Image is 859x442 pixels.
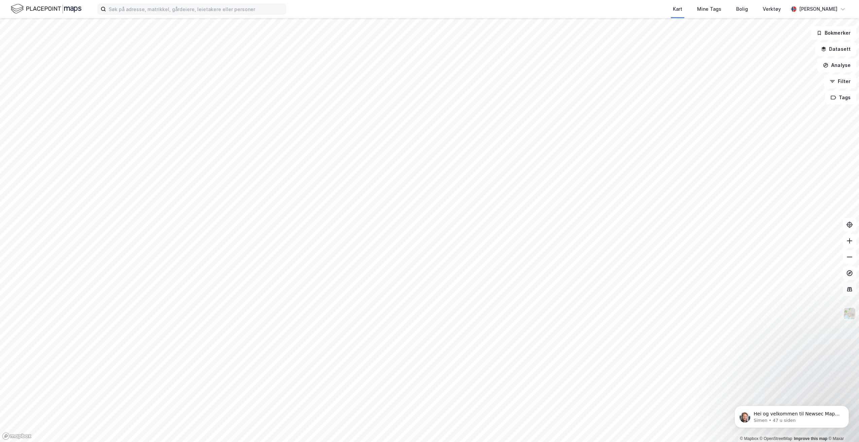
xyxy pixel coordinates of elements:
[794,436,827,441] a: Improve this map
[106,4,286,14] input: Søk på adresse, matrikkel, gårdeiere, leietakere eller personer
[824,75,856,88] button: Filter
[736,5,748,13] div: Bolig
[760,436,792,441] a: OpenStreetMap
[2,432,32,440] a: Mapbox homepage
[673,5,682,13] div: Kart
[825,91,856,104] button: Tags
[815,42,856,56] button: Datasett
[817,59,856,72] button: Analyse
[740,436,758,441] a: Mapbox
[799,5,837,13] div: [PERSON_NAME]
[811,26,856,40] button: Bokmerker
[763,5,781,13] div: Verktøy
[11,3,81,15] img: logo.f888ab2527a4732fd821a326f86c7f29.svg
[724,392,859,439] iframe: Intercom notifications melding
[843,307,856,320] img: Z
[697,5,721,13] div: Mine Tags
